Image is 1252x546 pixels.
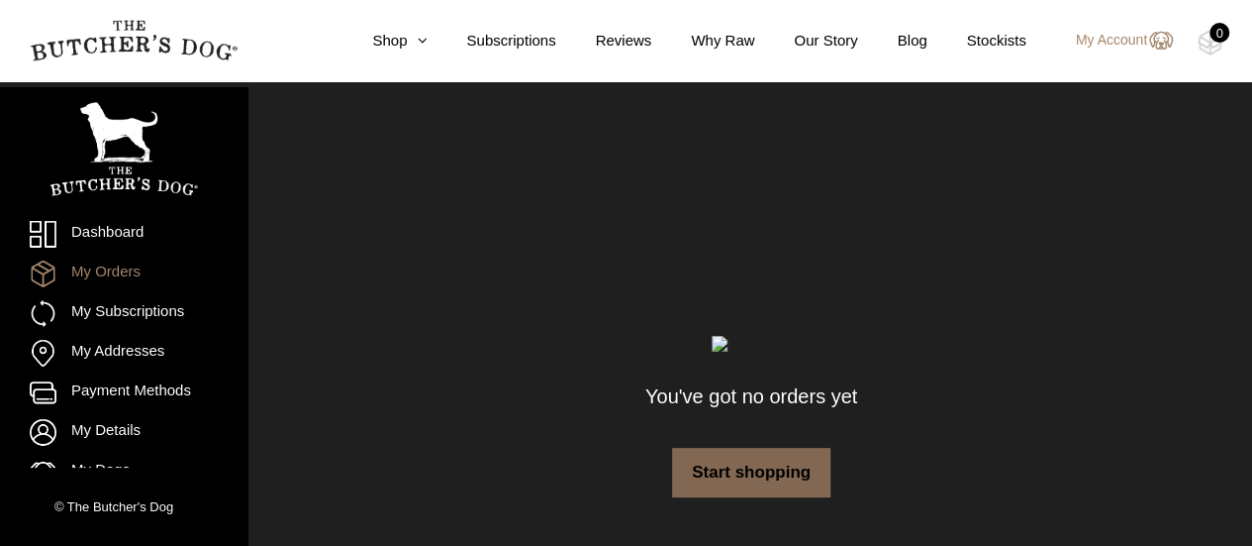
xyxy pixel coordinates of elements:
[1056,29,1173,53] a: My Account
[30,340,218,367] a: My Addresses
[672,448,830,497] a: Start shopping
[556,30,652,53] a: Reviews
[603,352,900,441] p: You've got no orders yet
[30,221,218,248] a: Dashboard
[30,261,218,287] a: My Orders
[754,30,857,53] a: Our Story
[1209,23,1229,43] div: 0
[30,459,218,486] a: My Dogs
[30,300,218,327] a: My Subscriptions
[927,30,1026,53] a: Stockists
[1198,30,1222,55] img: TBD_Cart-Empty.png
[49,102,198,196] img: TBD_Portrait_Logo_White.png
[427,30,555,53] a: Subscriptions
[333,30,427,53] a: Shop
[30,380,218,406] a: Payment Methods
[651,30,754,53] a: Why Raw
[858,30,927,53] a: Blog
[712,336,791,352] img: TBD_Cart-Fill_White.png
[30,419,218,446] a: My Details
